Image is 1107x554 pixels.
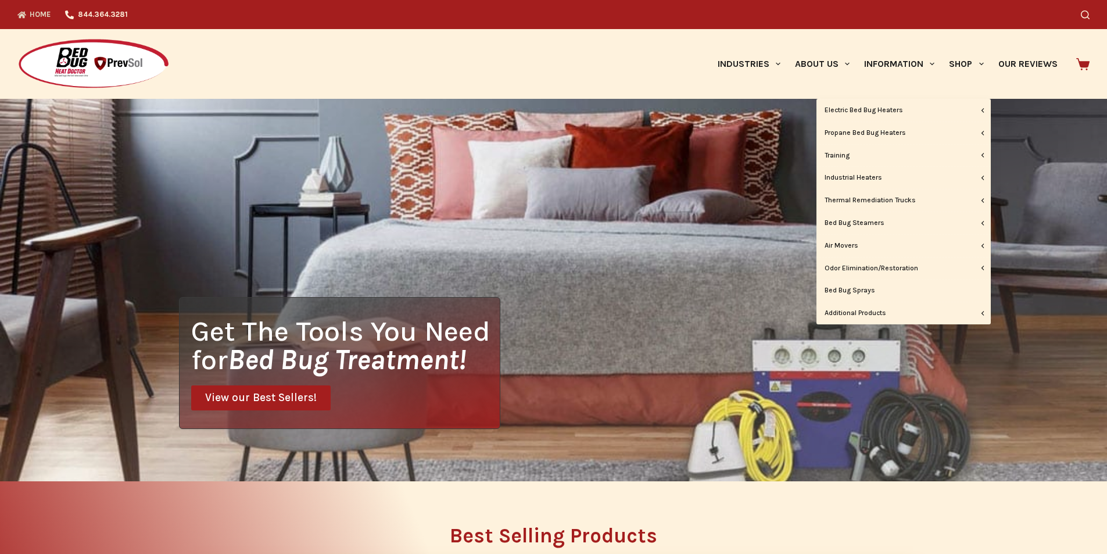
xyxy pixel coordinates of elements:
a: Additional Products [816,302,991,324]
a: Industrial Heaters [816,167,991,189]
a: About Us [787,29,857,99]
a: Propane Bed Bug Heaters [816,122,991,144]
a: Shop [942,29,991,99]
img: Prevsol/Bed Bug Heat Doctor [17,38,170,90]
h1: Get The Tools You Need for [191,317,500,374]
a: Information [857,29,942,99]
a: Industries [710,29,787,99]
a: View our Best Sellers! [191,385,331,410]
a: Training [816,145,991,167]
button: Search [1081,10,1090,19]
a: Odor Elimination/Restoration [816,258,991,280]
a: Our Reviews [991,29,1065,99]
nav: Primary [710,29,1065,99]
span: View our Best Sellers! [205,392,317,403]
h2: Best Selling Products [179,526,929,546]
a: Air Movers [816,235,991,257]
a: Electric Bed Bug Heaters [816,99,991,121]
a: Bed Bug Steamers [816,212,991,234]
i: Bed Bug Treatment! [228,343,466,376]
a: Bed Bug Sprays [816,280,991,302]
a: Thermal Remediation Trucks [816,190,991,212]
